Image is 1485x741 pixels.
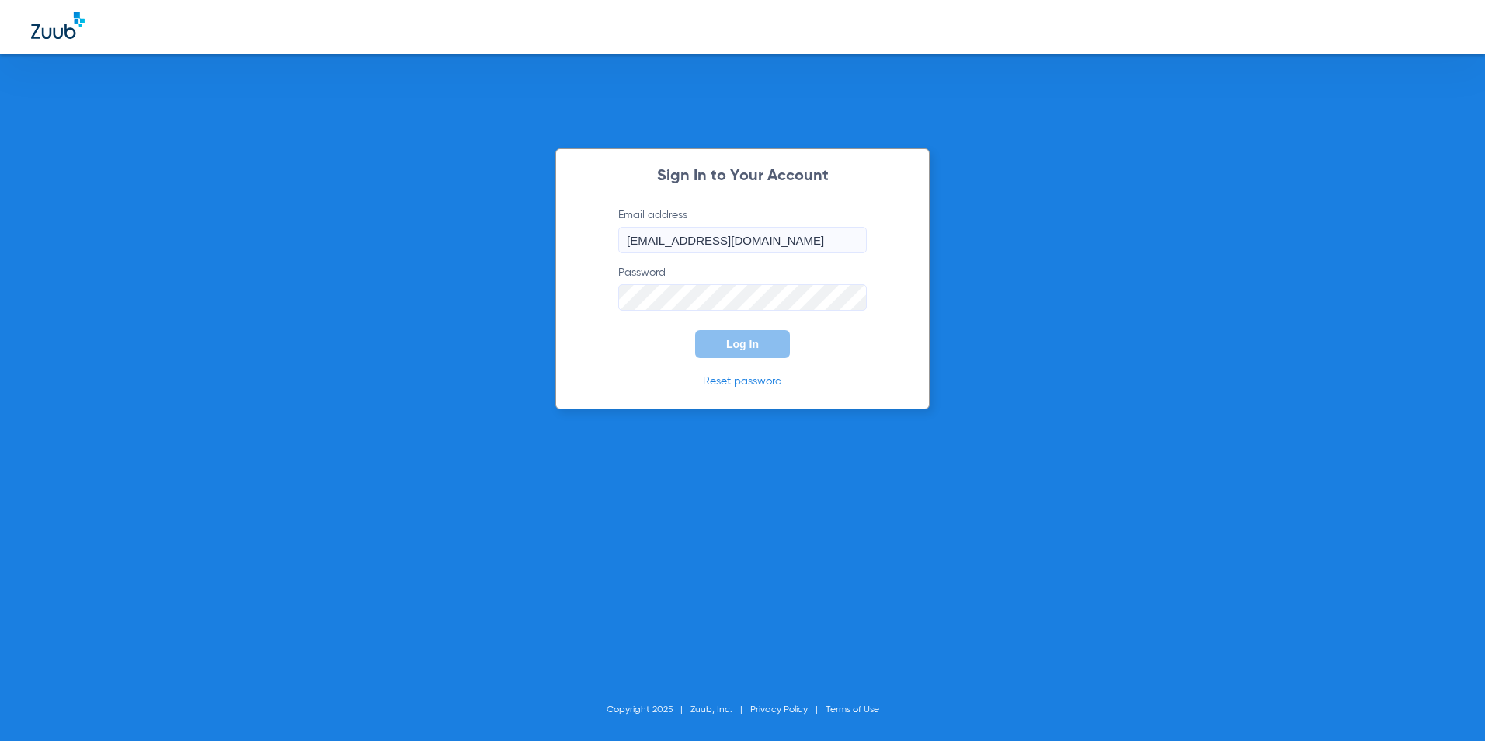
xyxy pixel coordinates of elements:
[750,705,808,715] a: Privacy Policy
[690,702,750,718] li: Zuub, Inc.
[618,227,867,253] input: Email address
[826,705,879,715] a: Terms of Use
[618,284,867,311] input: Password
[618,207,867,253] label: Email address
[1407,666,1485,741] iframe: Chat Widget
[726,338,759,350] span: Log In
[31,12,85,39] img: Zuub Logo
[703,376,782,387] a: Reset password
[595,169,890,184] h2: Sign In to Your Account
[695,330,790,358] button: Log In
[607,702,690,718] li: Copyright 2025
[618,265,867,311] label: Password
